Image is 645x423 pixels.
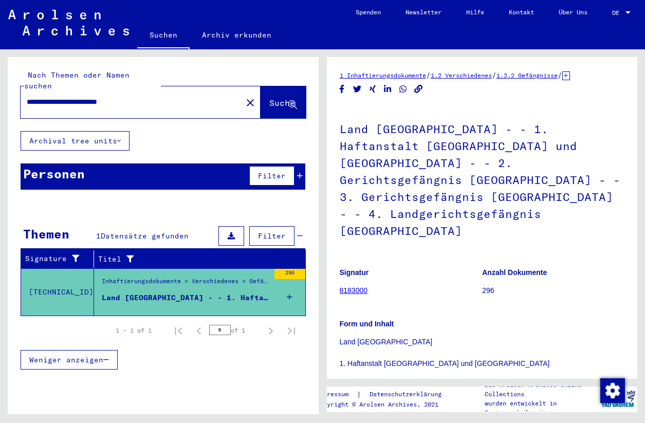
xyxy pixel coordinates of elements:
button: Previous page [189,320,209,341]
a: Datenschutzerklärung [361,389,454,400]
a: 1.2 Verschiedenes [431,71,492,79]
div: | [316,389,454,400]
b: Signatur [340,268,369,277]
b: Anzahl Dokumente [482,268,547,277]
p: Copyright © Arolsen Archives, 2021 [316,400,454,409]
span: Suche [269,98,295,108]
button: Share on LinkedIn [382,83,393,96]
span: Weniger anzeigen [29,355,103,364]
img: yv_logo.png [599,386,637,412]
div: Signature [25,253,86,264]
a: Suchen [137,23,190,49]
div: 296 [274,269,305,279]
div: Signature [25,251,96,267]
div: 1 – 1 of 1 [116,326,152,335]
b: Form und Inhalt [340,320,394,328]
a: Archiv erkunden [190,23,284,47]
p: 296 [482,285,624,296]
button: Filter [249,226,294,246]
button: Share on Xing [367,83,378,96]
td: [TECHNICAL_ID] [21,268,94,316]
p: Die Arolsen Archives Online-Collections [485,380,599,399]
span: / [426,70,431,80]
div: Titel [98,254,285,265]
span: Filter [258,231,286,241]
button: Filter [249,166,294,186]
img: Zustimmung ändern [600,378,625,403]
span: / [558,70,562,80]
div: Titel [98,251,296,267]
div: Inhaftierungsdokumente > Verschiedenes > Gefängnisse > Listenmaterial Gruppe P.P. > [GEOGRAPHIC_D... [102,277,269,291]
span: 1 [96,231,101,241]
button: Last page [281,320,302,341]
h1: Land [GEOGRAPHIC_DATA] - - 1. Haftanstalt [GEOGRAPHIC_DATA] und [GEOGRAPHIC_DATA] - - 2. Gerichts... [340,105,625,252]
button: Next page [261,320,281,341]
p: wurden entwickelt in Partnerschaft mit [485,399,599,417]
button: Copy link [413,83,424,96]
button: Clear [240,92,261,113]
a: 8183000 [340,286,368,295]
a: Impressum [316,389,357,400]
button: Archival tree units [21,131,130,151]
button: Share on Twitter [352,83,363,96]
mat-icon: close [244,97,256,109]
button: First page [168,320,189,341]
img: Arolsen_neg.svg [8,10,129,35]
div: Personen [23,164,85,183]
button: Share on WhatsApp [398,83,409,96]
button: Weniger anzeigen [21,350,118,370]
span: Datensätze gefunden [101,231,189,241]
span: DE [612,9,623,16]
span: Filter [258,171,286,180]
div: Zustimmung ändern [600,378,624,402]
div: of 1 [209,325,261,335]
button: Share on Facebook [337,83,347,96]
a: 1 Inhaftierungsdokumente [340,71,426,79]
mat-label: Nach Themen oder Namen suchen [24,70,130,90]
button: Suche [261,86,306,118]
span: / [492,70,496,80]
a: 1.2.2 Gefängnisse [496,71,558,79]
div: Land [GEOGRAPHIC_DATA] - - 1. Haftanstalt [GEOGRAPHIC_DATA] und [GEOGRAPHIC_DATA] - - 2. Gerichts... [102,292,269,303]
div: Themen [23,225,69,243]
